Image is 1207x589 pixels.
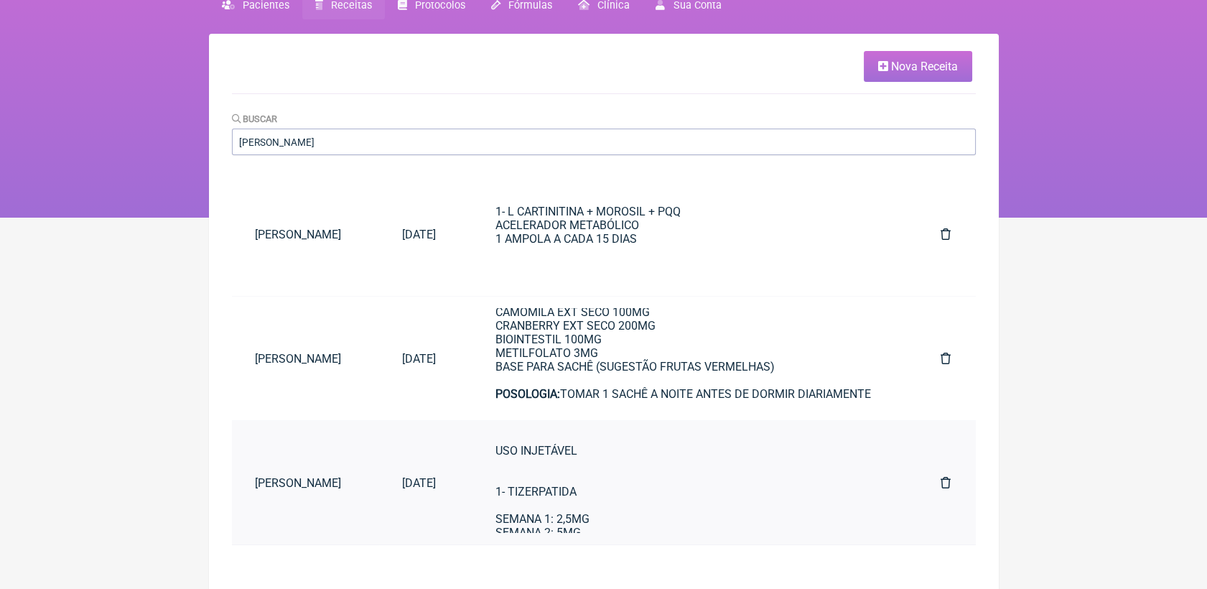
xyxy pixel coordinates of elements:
div: 1- L CARTINITINA + MOROSIL + PQQ ACELERADOR METABÓLICO 1 AMPOLA A CADA 15 DIAS [495,164,883,341]
span: Nova Receita [891,60,958,73]
a: [PERSON_NAME] [232,340,380,377]
a: USO INJETÁVEL1- L CARTINITINA + MOROSIL + PQQACELERADOR METABÓLICO1 AMPOLA A CADA 15 DIAS [472,184,906,284]
label: Buscar [232,113,278,124]
a: [PERSON_NAME] [232,216,380,253]
a: Nova Receita [864,51,972,82]
a: [PERSON_NAME] [232,465,380,501]
a: [DATE] [379,340,461,377]
a: [DATE] [379,216,461,253]
a: USO ORAL MANIPULADO 1CLONAPURE 1,8gSACHÊ OU GOMAPOSOLOGIA:CONSUMIR 1 DOSE ANTES DO TREINO DIARIAM... [472,308,906,409]
a: USO INJETÁVEL1- TIZERPATIDASEMANA 1: 2,5MGSEMANA 2: 5MGSEMANA 3: 5MGSEMANA 4: 5MGREAVALIAR PARA R... [472,432,906,533]
a: [DATE] [379,465,461,501]
input: Paciente ou conteúdo da fórmula [232,129,976,155]
strong: POSOLOGIA: [495,387,560,401]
